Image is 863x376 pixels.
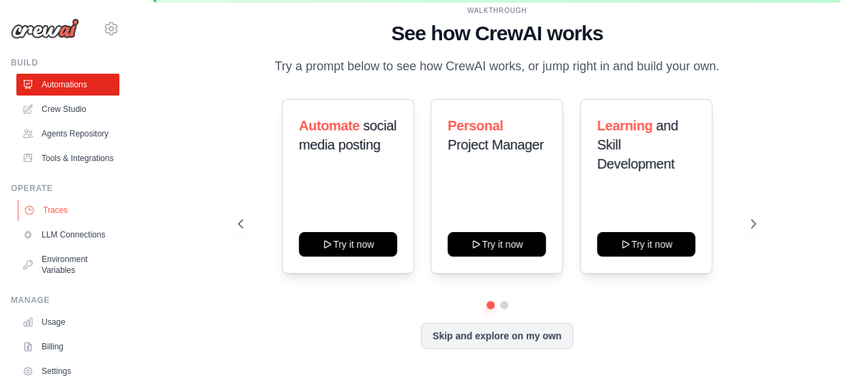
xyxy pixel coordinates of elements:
[16,147,119,169] a: Tools & Integrations
[11,183,119,194] div: Operate
[268,57,727,76] p: Try a prompt below to see how CrewAI works, or jump right in and build your own.
[16,224,119,246] a: LLM Connections
[299,118,396,152] span: social media posting
[299,118,360,133] span: Automate
[11,57,119,68] div: Build
[16,74,119,96] a: Automations
[795,310,863,376] iframe: Chat Widget
[16,336,119,358] a: Billing
[11,18,79,39] img: Logo
[597,232,695,257] button: Try it now
[597,118,678,171] span: and Skill Development
[11,295,119,306] div: Manage
[597,118,652,133] span: Learning
[421,323,573,349] button: Skip and explore on my own
[16,248,119,281] a: Environment Variables
[299,232,397,257] button: Try it now
[18,199,121,221] a: Traces
[16,98,119,120] a: Crew Studio
[448,232,546,257] button: Try it now
[448,137,544,152] span: Project Manager
[16,311,119,333] a: Usage
[238,21,756,46] h1: See how CrewAI works
[238,5,756,16] div: WALKTHROUGH
[16,123,119,145] a: Agents Repository
[448,118,503,133] span: Personal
